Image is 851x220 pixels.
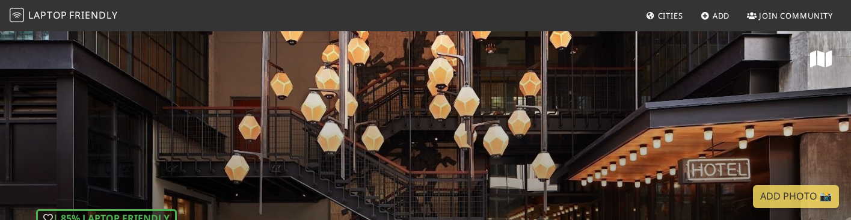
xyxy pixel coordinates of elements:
a: Add Photo 📸 [753,185,839,208]
span: Laptop [28,8,67,22]
a: LaptopFriendly LaptopFriendly [10,5,118,26]
span: Join Community [759,10,833,21]
a: Join Community [742,5,838,26]
a: Add [696,5,735,26]
span: Friendly [69,8,117,22]
img: LaptopFriendly [10,8,24,22]
span: Add [713,10,730,21]
a: Cities [641,5,688,26]
span: Cities [658,10,683,21]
